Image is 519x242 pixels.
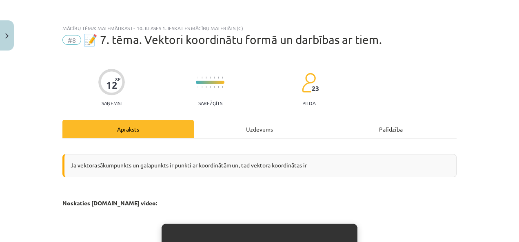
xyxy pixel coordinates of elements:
span: 📝 7. tēma. Vektori koordinātu formā un darbības ar tiem. [83,33,382,46]
div: 12 [106,79,118,91]
span: 23 [312,85,319,92]
img: icon-short-line-57e1e144782c952c97e751825c79c345078a6d821885a25fce030b3d8c18986b.svg [197,77,198,79]
span: #8 [62,35,81,45]
img: students-c634bb4e5e11cddfef0936a35e636f08e4e9abd3cc4e673bd6f9a4125e45ecb1.svg [302,73,316,93]
div: Uzdevums [194,120,325,138]
span: logrīks math [238,163,239,169]
img: icon-short-line-57e1e144782c952c97e751825c79c345078a6d821885a25fce030b3d8c18986b.svg [214,77,215,79]
span: logrīks math [231,163,232,169]
img: icon-short-line-57e1e144782c952c97e751825c79c345078a6d821885a25fce030b3d8c18986b.svg [218,77,219,79]
div: Palīdzība [325,120,457,138]
img: icon-short-line-57e1e144782c952c97e751825c79c345078a6d821885a25fce030b3d8c18986b.svg [218,86,219,88]
span: XP [115,77,120,81]
img: icon-short-line-57e1e144782c952c97e751825c79c345078a6d821885a25fce030b3d8c18986b.svg [214,86,215,88]
p: Sarežģīts [198,100,222,106]
div: Mācību tēma: Matemātikas i - 10. klases 1. ieskaites mācību materiāls (c) [62,25,457,31]
img: icon-short-line-57e1e144782c952c97e751825c79c345078a6d821885a25fce030b3d8c18986b.svg [222,77,223,79]
p: Saņemsi [98,100,125,106]
div: Apraksts [62,120,194,138]
strong: Noskaties [DOMAIN_NAME] video: [62,199,157,207]
img: icon-short-line-57e1e144782c952c97e751825c79c345078a6d821885a25fce030b3d8c18986b.svg [197,86,198,88]
img: icon-close-lesson-0947bae3869378f0d4975bcd49f059093ad1ed9edebbc8119c70593378902aed.svg [5,33,9,39]
div: Ja vektora sākumpunkts un galapunkts ir punkti ar koordinātām un , tad vektora koordinātas ir [62,154,457,177]
p: pilda [302,100,315,106]
img: icon-short-line-57e1e144782c952c97e751825c79c345078a6d821885a25fce030b3d8c18986b.svg [222,86,223,88]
